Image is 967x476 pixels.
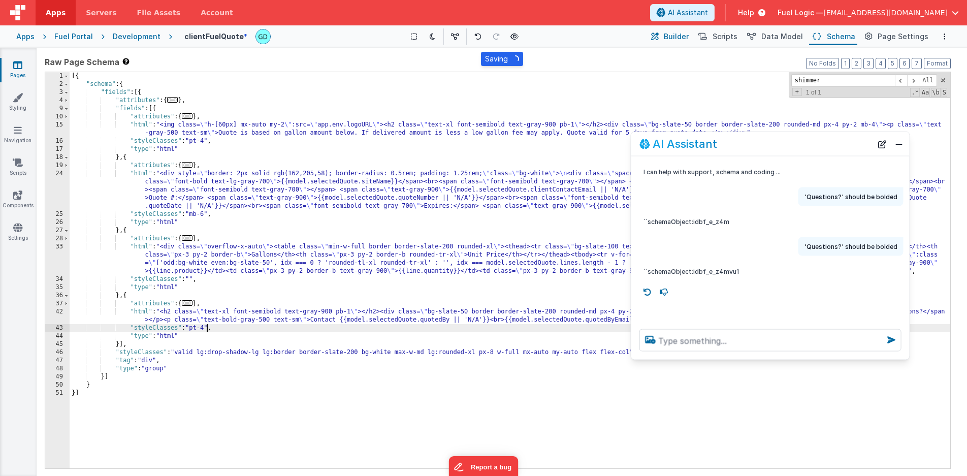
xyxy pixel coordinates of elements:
[852,58,861,69] button: 2
[778,8,959,18] button: Fuel Logic — [EMAIL_ADDRESS][DOMAIN_NAME]
[45,324,70,332] div: 43
[912,58,922,69] button: 7
[910,88,919,97] span: RegExp Search
[182,162,193,168] span: ...
[45,227,70,235] div: 27
[802,89,825,96] span: 1 of 1
[738,8,754,18] span: Help
[45,235,70,243] div: 28
[45,389,70,397] div: 51
[16,31,35,42] div: Apps
[485,54,508,64] p: Saving
[939,30,951,43] button: Options
[45,348,70,357] div: 46
[841,58,850,69] button: 1
[45,72,70,80] div: 1
[643,216,871,227] p: ``schemaObject:idbf_e_z4m
[45,381,70,389] div: 50
[45,162,70,170] div: 19
[45,88,70,97] div: 3
[919,74,937,87] span: Alt-Enter
[809,28,857,45] button: Schema
[45,365,70,373] div: 48
[45,97,70,105] div: 4
[643,167,871,177] p: I can help with support, schema and coding ...
[182,235,193,241] span: ...
[899,58,910,69] button: 6
[45,56,119,68] span: Raw Page Schema
[888,58,897,69] button: 5
[892,137,906,151] button: Close
[54,31,93,42] div: Fuel Portal
[792,88,802,96] span: Toggel Replace mode
[45,275,70,283] div: 34
[804,241,897,252] p: 'Questions?' should be bolded
[650,4,715,21] button: AI Assistant
[45,283,70,292] div: 35
[827,31,855,42] span: Schema
[45,300,70,308] div: 37
[182,300,193,306] span: ...
[713,31,737,42] span: Scripts
[861,28,930,45] button: Page Settings
[182,113,193,119] span: ...
[648,28,691,45] button: Builder
[653,138,717,150] h2: AI Assistant
[924,58,951,69] button: Format
[184,33,244,40] h4: clientFuelQuote
[664,31,689,42] span: Builder
[45,332,70,340] div: 44
[695,28,739,45] button: Scripts
[45,373,70,381] div: 49
[876,58,886,69] button: 4
[878,31,928,42] span: Page Settings
[45,218,70,227] div: 26
[45,340,70,348] div: 45
[804,192,897,202] p: 'Questions?' should be bolded
[45,137,70,145] div: 16
[643,266,871,277] p: ``schemaObject:idbf_e_z4mvu1
[45,210,70,218] div: 25
[942,88,947,97] span: Search In Selection
[45,292,70,300] div: 36
[45,243,70,275] div: 33
[256,29,270,44] img: 3dd21bde18fb3f511954fc4b22afbf3f
[45,121,70,137] div: 15
[744,28,805,45] button: Data Model
[113,31,160,42] div: Development
[761,31,803,42] span: Data Model
[45,80,70,88] div: 2
[137,8,181,18] span: File Assets
[45,153,70,162] div: 18
[931,88,940,97] span: Whole Word Search
[45,357,70,365] div: 47
[86,8,116,18] span: Servers
[791,74,895,87] input: Search for
[863,58,874,69] button: 3
[45,145,70,153] div: 17
[45,170,70,210] div: 24
[875,137,889,151] button: New Chat
[45,105,70,113] div: 9
[668,8,708,18] span: AI Assistant
[806,58,839,69] button: No Folds
[778,8,823,18] span: Fuel Logic —
[45,113,70,121] div: 10
[823,8,948,18] span: [EMAIL_ADDRESS][DOMAIN_NAME]
[46,8,66,18] span: Apps
[167,97,178,103] span: ...
[45,308,70,324] div: 42
[921,88,930,97] span: CaseSensitive Search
